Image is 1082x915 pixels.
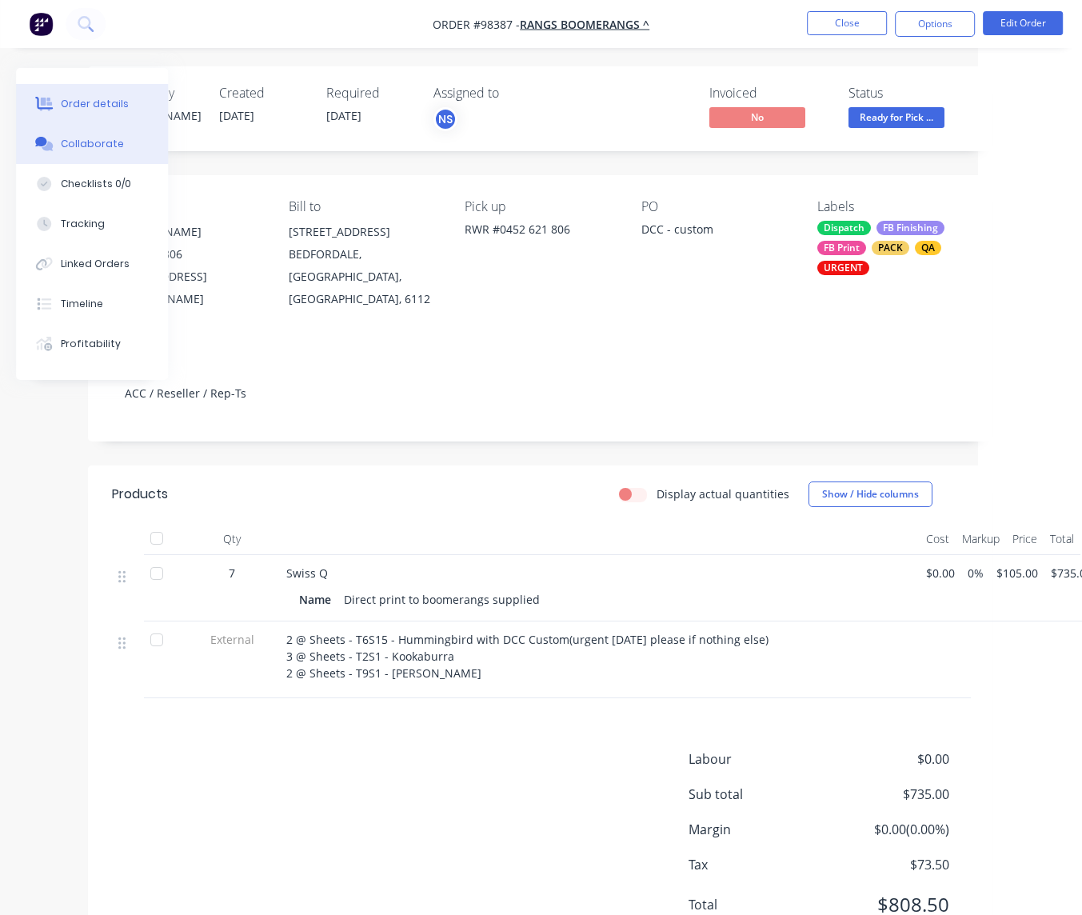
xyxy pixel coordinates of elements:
[326,108,361,123] span: [DATE]
[895,11,975,37] button: Options
[29,12,53,36] img: Factory
[112,107,200,124] div: [PERSON_NAME]
[809,481,932,507] button: Show / Hide columns
[190,631,273,648] span: External
[61,337,121,351] div: Profitability
[831,855,949,874] span: $73.50
[112,347,968,362] div: Notes
[689,820,831,839] span: Margin
[16,204,168,244] button: Tracking
[848,86,968,101] div: Status
[219,108,254,123] span: [DATE]
[848,107,944,131] button: Ready for Pick ...
[433,107,457,131] button: NS
[709,86,829,101] div: Invoiced
[831,785,949,804] span: $735.00
[920,523,956,555] div: Cost
[807,11,887,35] button: Close
[289,221,440,243] div: [STREET_ADDRESS]
[689,749,831,769] span: Labour
[289,199,440,214] div: Bill to
[112,369,968,418] div: ACC / Reseller / Rep-Ts
[16,244,168,284] button: Linked Orders
[299,588,337,611] div: Name
[289,243,440,310] div: BEDFORDALE, [GEOGRAPHIC_DATA], [GEOGRAPHIC_DATA], 6112
[817,221,871,235] div: Dispatch
[915,241,941,255] div: QA
[876,221,944,235] div: FB Finishing
[433,17,520,32] span: Order #98387 -
[926,565,955,581] span: $0.00
[1044,523,1080,555] div: Total
[61,97,129,111] div: Order details
[831,820,949,839] span: $0.00 ( 0.00 %)
[831,749,949,769] span: $0.00
[433,86,593,101] div: Assigned to
[689,785,831,804] span: Sub total
[968,565,984,581] span: 0%
[520,17,649,32] a: Rangs Boomerangs ^
[641,221,793,243] div: DCC - custom
[337,588,546,611] div: Direct print to boomerangs supplied
[16,164,168,204] button: Checklists 0/0
[61,137,124,151] div: Collaborate
[956,523,1006,555] div: Markup
[326,86,414,101] div: Required
[16,284,168,324] button: Timeline
[184,523,280,555] div: Qty
[872,241,909,255] div: PACK
[983,11,1063,35] button: Edit Order
[689,895,831,914] span: Total
[286,632,769,681] span: 2 @ Sheets - T6S15 - Hummingbird with DCC Custom(urgent [DATE] please if nothing else) 3 @ Sheets...
[817,199,968,214] div: Labels
[465,221,616,238] div: RWR #0452 621 806
[689,855,831,874] span: Tax
[1006,523,1044,555] div: Price
[817,261,869,275] div: URGENT
[286,565,328,581] span: Swiss Q
[817,241,866,255] div: FB Print
[848,107,944,127] span: Ready for Pick ...
[61,297,103,311] div: Timeline
[709,107,805,127] span: No
[657,485,789,502] label: Display actual quantities
[641,199,793,214] div: PO
[61,217,105,231] div: Tracking
[289,221,440,310] div: [STREET_ADDRESS]BEDFORDALE, [GEOGRAPHIC_DATA], [GEOGRAPHIC_DATA], 6112
[16,324,168,364] button: Profitability
[229,565,235,581] span: 7
[61,257,130,271] div: Linked Orders
[61,177,131,191] div: Checklists 0/0
[16,84,168,124] button: Order details
[996,565,1038,581] span: $105.00
[16,124,168,164] button: Collaborate
[465,199,616,214] div: Pick up
[112,485,168,504] div: Products
[219,86,307,101] div: Created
